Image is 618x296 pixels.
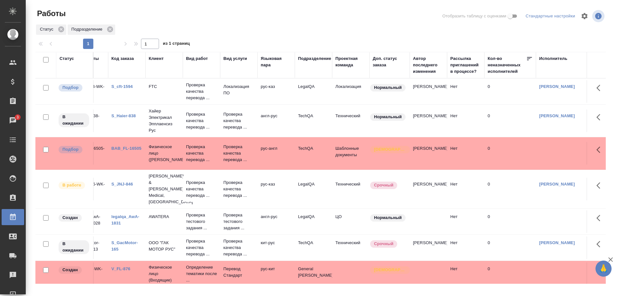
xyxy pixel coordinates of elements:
[58,214,90,222] div: Заказ еще не согласован с клиентом, искать исполнителей рано
[257,210,295,233] td: англ-рус
[257,263,295,285] td: рус-кит
[484,236,536,259] td: 0
[149,144,180,163] p: Физическое лицо ([PERSON_NAME])
[223,266,254,279] p: Перевод Стандарт
[295,210,332,233] td: LegalQA
[62,84,79,91] p: Подбор
[332,236,370,259] td: Технический
[186,238,217,257] p: Проверка качества перевода ...
[410,142,447,165] td: [PERSON_NAME]
[223,144,254,163] p: Проверка качества перевода ...
[163,40,190,49] span: из 1 страниц
[295,178,332,200] td: LegalQA
[111,240,138,252] a: S_GacMotor-165
[295,142,332,165] td: TechQA
[593,110,608,125] button: Здесь прячутся важные кнопки
[484,263,536,285] td: 0
[111,146,141,151] a: BAB_FL-16505
[40,26,56,33] p: Статус
[332,142,370,165] td: Шаблонные документы
[374,146,406,153] p: [DEMOGRAPHIC_DATA]
[257,142,295,165] td: рус-англ
[62,241,85,253] p: В ожидании
[298,55,331,62] div: Подразделение
[62,146,79,153] p: Подбор
[186,264,217,283] p: Определение тематики после ...
[58,83,90,92] div: Можно подбирать исполнителей
[223,212,254,231] p: Проверка тестового задания ...
[149,173,180,205] p: [PERSON_NAME] & [PERSON_NAME] Medical, [GEOGRAPHIC_DATA]
[149,214,180,220] p: AWATERA
[58,181,90,190] div: Исполнитель выполняет работу
[186,55,208,62] div: Вид работ
[71,26,105,33] p: Подразделение
[524,11,577,21] div: split button
[223,55,247,62] div: Вид услуги
[62,182,81,188] p: В работе
[295,110,332,132] td: TechQA
[58,145,90,154] div: Можно подбирать исполнителей
[111,214,139,225] a: legalqa_AwA-1831
[62,267,78,273] p: Создан
[223,83,254,96] p: Локализация ПО
[410,178,447,200] td: [PERSON_NAME]
[593,263,608,278] button: Здесь прячутся важные кнопки
[593,210,608,226] button: Здесь прячутся важные кнопки
[595,261,612,277] button: 🙏
[261,55,292,68] div: Языковая пара
[592,10,606,22] span: Посмотреть информацию
[13,114,23,120] span: 3
[149,108,180,134] p: Хайер Электрикал Эпплаенсиз Рус
[577,8,592,24] span: Настроить таблицу
[62,215,78,221] p: Создан
[442,13,506,19] span: Отобразить таблицу с оценками
[295,236,332,259] td: TechQA
[413,55,444,75] div: Автор последнего изменения
[332,110,370,132] td: Технический
[447,80,484,103] td: Нет
[295,263,332,285] td: General [PERSON_NAME]
[58,240,90,255] div: Исполнитель назначен, приступать к работе пока рано
[2,112,24,129] a: 3
[68,24,115,35] div: Подразделение
[35,8,66,19] span: Работы
[257,236,295,259] td: кит-рус
[223,238,254,257] p: Проверка качества перевода ...
[410,110,447,132] td: [PERSON_NAME]
[373,55,407,68] div: Доп. статус заказа
[111,55,134,62] div: Код заказа
[186,179,217,199] p: Проверка качества перевода ...
[598,262,609,275] span: 🙏
[149,240,180,253] p: ООО "ГАК МОТОР РУС"
[488,55,526,75] div: Кол-во неназначенных исполнителей
[111,266,130,271] a: V_FL-876
[111,113,136,118] a: S_Haier-838
[332,80,370,103] td: Локализация
[447,110,484,132] td: Нет
[257,178,295,200] td: рус-каз
[186,212,217,231] p: Проверка тестового задания ...
[335,55,366,68] div: Проектная команда
[149,55,164,62] div: Клиент
[450,55,481,75] div: Рассылка приглашений в процессе?
[484,210,536,233] td: 0
[374,215,402,221] p: Нормальный
[593,178,608,193] button: Здесь прячутся важные кнопки
[484,80,536,103] td: 0
[539,182,575,186] a: [PERSON_NAME]
[186,111,217,130] p: Проверка качества перевода ...
[374,114,402,120] p: Нормальный
[36,24,66,35] div: Статус
[374,267,406,273] p: [DEMOGRAPHIC_DATA]
[111,84,133,89] a: S_cft-1594
[593,80,608,96] button: Здесь прячутся важные кнопки
[593,142,608,158] button: Здесь прячутся важные кнопки
[539,240,575,245] a: [PERSON_NAME]
[539,84,575,89] a: [PERSON_NAME]
[447,178,484,200] td: Нет
[484,110,536,132] td: 0
[149,83,180,90] p: FTC
[539,113,575,118] a: [PERSON_NAME]
[257,80,295,103] td: рус-каз
[374,241,393,247] p: Срочный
